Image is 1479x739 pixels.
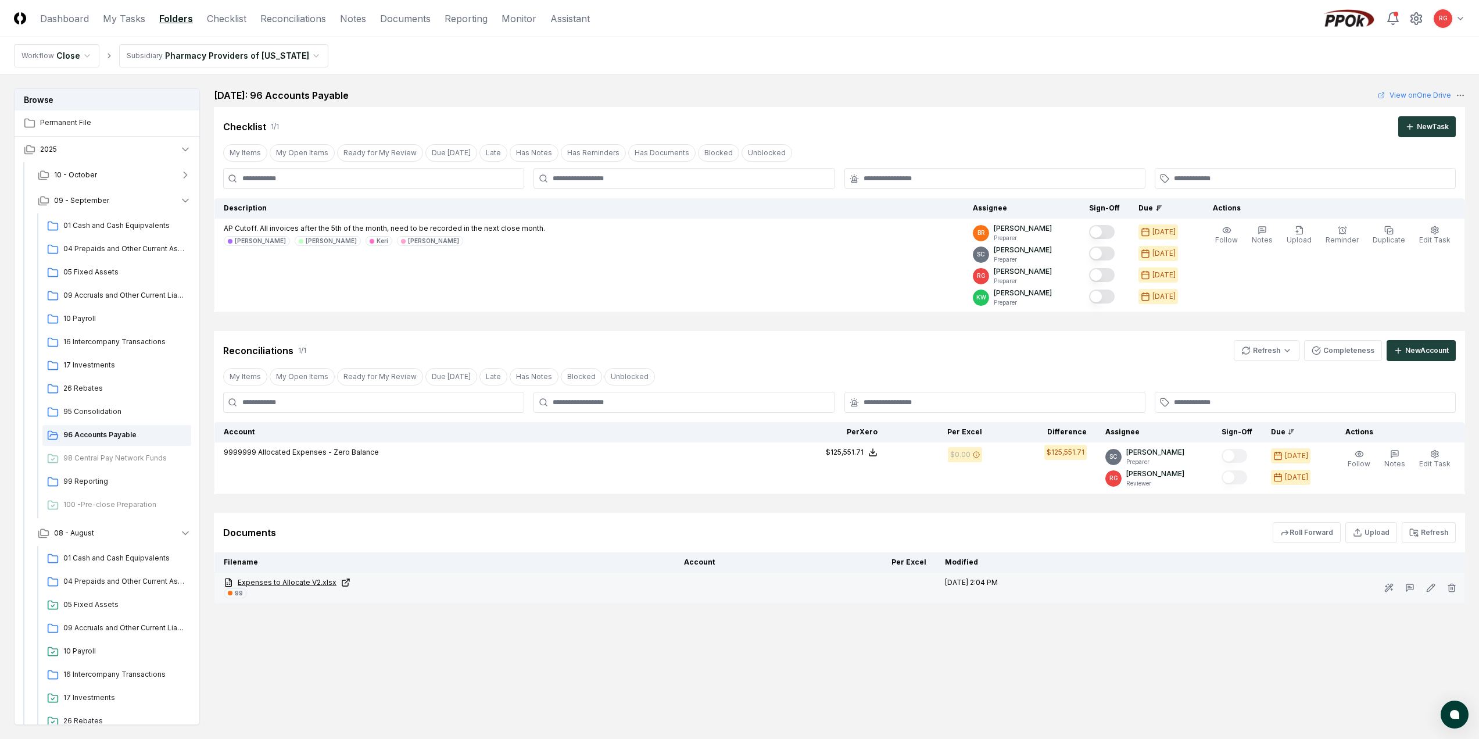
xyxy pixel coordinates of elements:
[224,448,256,456] span: 9999999
[742,144,792,162] button: Unblocked
[63,406,187,417] span: 95 Consolidation
[604,368,655,385] button: Unblocked
[1433,8,1453,29] button: RG
[994,234,1052,242] p: Preparer
[306,237,357,245] div: [PERSON_NAME]
[510,144,558,162] button: Has Notes
[1304,340,1382,361] button: Completeness
[54,170,97,180] span: 10 - October
[235,237,286,245] div: [PERSON_NAME]
[270,144,335,162] button: My Open Items
[40,12,89,26] a: Dashboard
[991,422,1096,442] th: Difference
[298,345,306,356] div: 1 / 1
[224,577,665,588] a: Expenses to Allocate V2.xlsx
[1285,451,1308,461] div: [DATE]
[223,344,293,358] div: Reconciliations
[1417,223,1453,248] button: Edit Task
[1080,198,1129,219] th: Sign-Off
[1373,235,1405,244] span: Duplicate
[271,122,279,132] div: 1 / 1
[260,12,326,26] a: Reconciliations
[63,244,187,254] span: 04 Prepaids and Other Current Assets
[1126,469,1184,479] p: [PERSON_NAME]
[1345,447,1373,472] button: Follow
[63,716,187,726] span: 26 Rebates
[63,623,187,633] span: 09 Accruals and Other Current Liabilities
[1212,422,1262,442] th: Sign-Off
[380,12,431,26] a: Documents
[782,422,887,442] th: Per Xero
[994,223,1052,234] p: [PERSON_NAME]
[1089,290,1115,304] button: Mark complete
[994,255,1052,264] p: Preparer
[425,368,477,385] button: Due Today
[1222,470,1247,484] button: Mark complete
[224,588,247,597] a: 99
[936,573,1162,604] td: [DATE] 2:04 PM
[994,266,1052,277] p: [PERSON_NAME]
[42,665,191,686] a: 16 Intercompany Transactions
[54,528,94,538] span: 08 - August
[214,552,675,573] th: Filename
[936,552,1162,573] th: Modified
[63,430,187,440] span: 96 Accounts Payable
[994,245,1052,255] p: [PERSON_NAME]
[826,447,864,458] div: $125,551.71
[42,309,191,330] a: 10 Payroll
[63,290,187,301] span: 09 Accruals and Other Current Liabilities
[63,220,187,231] span: 01 Cash and Cash Equipvalents
[1271,427,1317,437] div: Due
[42,379,191,399] a: 26 Rebates
[1287,235,1312,244] span: Upload
[1152,248,1176,259] div: [DATE]
[340,12,366,26] a: Notes
[63,360,187,370] span: 17 Investments
[42,495,191,516] a: 100 -Pre-close Preparation
[408,237,459,245] div: [PERSON_NAME]
[15,110,200,136] a: Permanent File
[127,51,163,61] div: Subsidiary
[1402,522,1456,543] button: Refresh
[223,120,266,134] div: Checklist
[63,337,187,347] span: 16 Intercompany Transactions
[14,12,26,24] img: Logo
[425,144,477,162] button: Due Today
[224,427,773,437] div: Account
[270,368,335,385] button: My Open Items
[63,669,187,680] span: 16 Intercompany Transactions
[42,402,191,423] a: 95 Consolidation
[1138,203,1185,213] div: Due
[28,188,200,213] button: 09 - September
[28,213,200,520] div: 09 - September
[224,223,545,234] p: AP Cutoff. All invoices after the 5th of the month, need to be recorded in the next close month.
[63,453,187,463] span: 98 Central Pay Network Funds
[63,499,187,510] span: 100 -Pre-close Preparation
[1417,122,1449,132] div: New Task
[63,267,187,277] span: 05 Fixed Assets
[1285,472,1308,483] div: [DATE]
[445,12,488,26] a: Reporting
[42,688,191,709] a: 17 Investments
[1126,458,1184,466] p: Preparer
[561,368,602,385] button: Blocked
[63,313,187,324] span: 10 Payroll
[1387,340,1456,361] button: NewAccount
[337,368,423,385] button: Ready for My Review
[1252,235,1273,244] span: Notes
[235,589,243,598] div: 99
[1047,447,1084,458] div: $125,551.71
[1234,340,1299,361] button: Refresh
[510,368,558,385] button: Has Notes
[22,51,54,61] div: Workflow
[1126,479,1184,488] p: Reviewer
[1398,116,1456,137] button: NewTask
[1382,447,1408,472] button: Notes
[950,449,971,460] div: $0.00
[63,476,187,487] span: 99 Reporting
[42,548,191,569] a: 01 Cash and Cash Equipvalents
[42,285,191,306] a: 09 Accruals and Other Current Liabilities
[207,12,246,26] a: Checklist
[1273,522,1341,543] button: Roll Forward
[977,250,985,259] span: SC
